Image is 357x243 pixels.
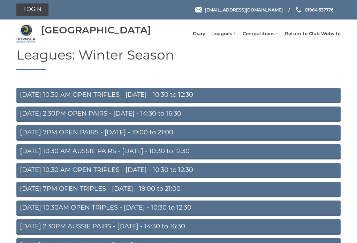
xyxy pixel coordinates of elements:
[41,25,151,36] div: [GEOGRAPHIC_DATA]
[16,107,341,122] a: [DATE] 2.30PM OPEN PAIRS - [DATE] - 14:30 to 16:30
[16,219,341,235] a: [DATE] 2.30PM AUSSIE PAIRS - [DATE] - 14:30 to 16:30
[16,201,341,216] a: [DATE] 10.30AM OPEN TRIPLES - [DATE] - 10:30 to 12:30
[195,7,283,13] a: Email [EMAIL_ADDRESS][DOMAIN_NAME]
[16,24,36,43] img: Hornsea Bowls Centre
[295,7,334,13] a: Phone us 01964 537776
[285,31,341,37] a: Return to Club Website
[16,88,341,103] a: [DATE] 10.30 AM OPEN TRIPLES - [DATE] - 10:30 to 12:30
[16,163,341,178] a: [DATE] 10.30 AM OPEN TRIPLES - [DATE] - 10:30 to 12:30
[193,31,205,37] a: Diary
[16,182,341,197] a: [DATE] 7PM OPEN TRIPLES - [DATE] - 19:00 to 21:00
[195,7,202,13] img: Email
[243,31,278,37] a: Competitions
[305,7,334,12] span: 01964 537776
[16,144,341,159] a: [DATE] 10.30 AM AUSSIE PAIRS - [DATE] - 10:30 to 12:30
[212,31,235,37] a: Leagues
[16,125,341,141] a: [DATE] 7PM OPEN PAIRS - [DATE] - 19:00 to 21:00
[16,48,341,70] h1: Leagues: Winter Season
[296,7,301,13] img: Phone us
[205,7,283,12] span: [EMAIL_ADDRESS][DOMAIN_NAME]
[16,3,48,16] a: Login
